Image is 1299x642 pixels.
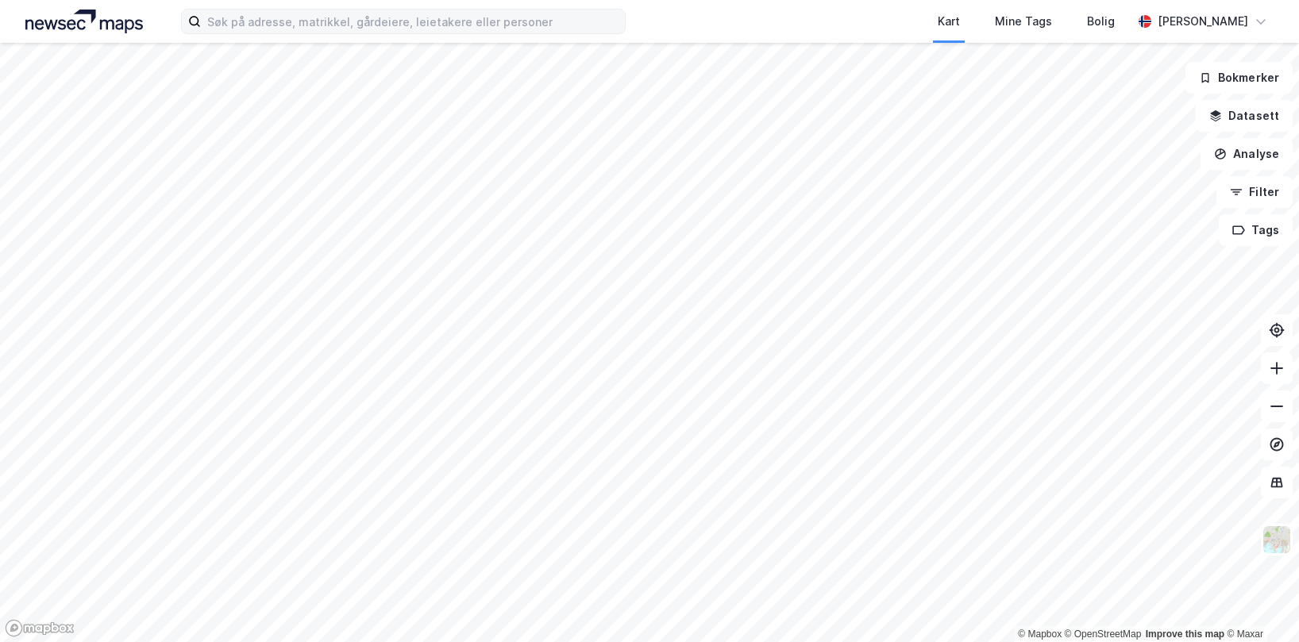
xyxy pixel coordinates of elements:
button: Analyse [1201,138,1293,170]
img: logo.a4113a55bc3d86da70a041830d287a7e.svg [25,10,143,33]
input: Søk på adresse, matrikkel, gårdeiere, leietakere eller personer [201,10,625,33]
button: Tags [1219,214,1293,246]
a: OpenStreetMap [1065,629,1142,640]
button: Bokmerker [1185,62,1293,94]
div: Kart [938,12,960,31]
div: Mine Tags [995,12,1052,31]
button: Datasett [1196,100,1293,132]
button: Filter [1216,176,1293,208]
a: Mapbox homepage [5,619,75,637]
a: Improve this map [1146,629,1224,640]
div: [PERSON_NAME] [1158,12,1248,31]
img: Z [1262,525,1292,555]
a: Mapbox [1018,629,1062,640]
div: Bolig [1087,12,1115,31]
iframe: Chat Widget [1220,566,1299,642]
